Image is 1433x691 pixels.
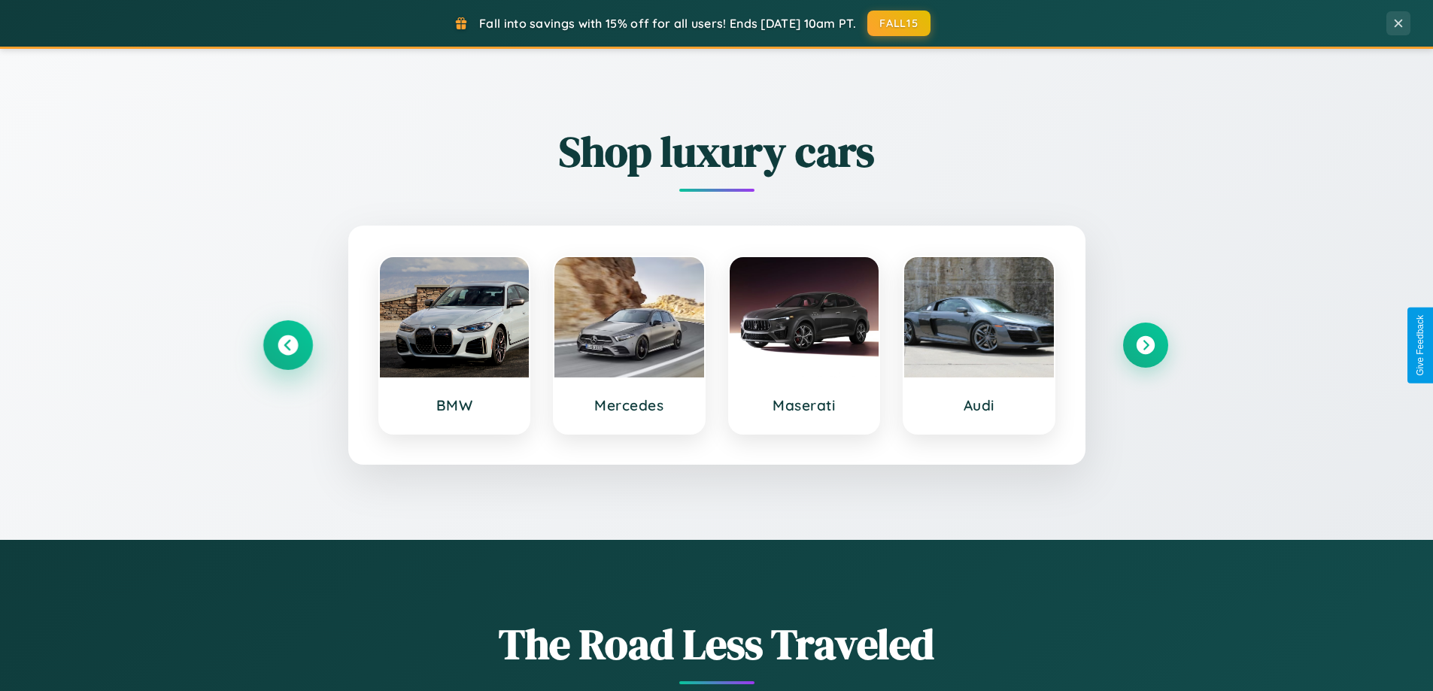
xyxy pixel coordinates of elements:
h3: Mercedes [569,396,689,414]
h3: Audi [919,396,1039,414]
button: FALL15 [867,11,931,36]
div: Give Feedback [1415,315,1425,376]
h2: Shop luxury cars [266,123,1168,180]
span: Fall into savings with 15% off for all users! Ends [DATE] 10am PT. [479,16,856,31]
h3: BMW [395,396,515,414]
h3: Maserati [745,396,864,414]
h1: The Road Less Traveled [266,615,1168,673]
